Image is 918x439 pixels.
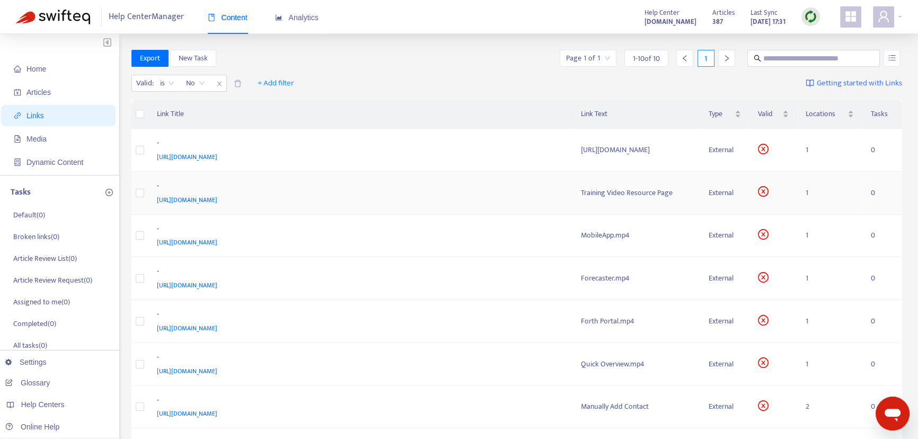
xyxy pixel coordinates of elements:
div: Forth Portal.mp4 [581,315,692,327]
a: Getting started with Links [806,75,902,92]
div: Training Video Resource Page [581,187,692,199]
span: Media [27,135,47,143]
p: Broken links ( 0 ) [13,231,59,242]
span: Analytics [275,13,319,22]
span: Valid [758,108,780,120]
span: Help Center [645,7,679,19]
div: - [157,309,560,322]
span: No [186,75,205,91]
td: 0 [862,215,902,258]
div: MobileApp.mp4 [581,230,692,241]
td: 0 [862,300,902,343]
span: Valid : [132,75,155,91]
div: Forecaster.mp4 [581,273,692,284]
div: [URL][DOMAIN_NAME] [581,144,692,156]
p: Completed ( 0 ) [13,318,56,329]
th: Valid [749,100,797,129]
span: [URL][DOMAIN_NAME] [157,152,217,162]
span: [URL][DOMAIN_NAME] [157,195,217,205]
strong: 387 [712,16,723,28]
span: close-circle [758,186,769,197]
span: Last Sync [751,7,778,19]
th: Tasks [862,100,902,129]
a: Online Help [5,423,59,431]
p: Article Review List ( 0 ) [13,253,77,264]
span: close-circle [758,357,769,368]
span: account-book [14,89,21,96]
div: External [709,230,741,241]
span: Help Centers [21,400,65,409]
span: container [14,159,21,166]
td: 0 [862,257,902,300]
span: Export [140,52,160,64]
td: 1 [797,129,862,172]
p: Tasks [11,186,31,199]
div: - [157,394,560,408]
div: External [709,144,741,156]
th: Locations [797,100,862,129]
span: close-circle [758,400,769,411]
span: Articles [712,7,735,19]
div: External [709,273,741,284]
a: [DOMAIN_NAME] [645,15,696,28]
span: New Task [179,52,208,64]
img: image-link [806,79,814,87]
td: 2 [797,386,862,429]
span: Links [27,111,44,120]
span: [URL][DOMAIN_NAME] [157,323,217,333]
div: - [157,223,560,237]
p: Article Review Request ( 0 ) [13,275,92,286]
button: unordered-list [884,50,900,67]
div: External [709,401,741,412]
td: 1 [797,172,862,215]
span: + Add filter [258,77,294,90]
div: External [709,358,741,370]
div: - [157,352,560,365]
span: area-chart [275,14,283,21]
span: left [681,55,688,62]
div: - [157,266,560,279]
span: 1 - 10 of 10 [633,53,660,64]
div: External [709,187,741,199]
strong: [DOMAIN_NAME] [645,16,696,28]
span: [URL][DOMAIN_NAME] [157,280,217,291]
a: Settings [5,358,47,366]
div: Manually Add Contact [581,401,692,412]
button: New Task [170,50,216,67]
span: Type [709,108,732,120]
td: 0 [862,172,902,215]
span: Getting started with Links [817,77,902,90]
td: 1 [797,257,862,300]
span: Dynamic Content [27,158,83,166]
a: Glossary [5,379,50,387]
span: Home [27,65,46,73]
iframe: Button to launch messaging window [876,397,910,431]
span: Help Center Manager [109,7,184,27]
span: book [208,14,215,21]
span: Content [208,13,248,22]
p: Default ( 0 ) [13,209,45,221]
span: unordered-list [888,54,896,62]
span: search [754,55,761,62]
span: close-circle [758,144,769,154]
strong: [DATE] 17:31 [751,16,785,28]
div: External [709,315,741,327]
p: All tasks ( 0 ) [13,340,47,351]
span: link [14,112,21,119]
span: appstore [844,10,857,23]
th: Type [700,100,749,129]
span: [URL][DOMAIN_NAME] [157,408,217,419]
span: right [723,55,730,62]
span: is [160,75,174,91]
td: 0 [862,386,902,429]
td: 0 [862,129,902,172]
span: close [213,77,226,90]
td: 1 [797,343,862,386]
th: Link Title [148,100,572,129]
td: 0 [862,343,902,386]
div: 1 [698,50,714,67]
span: delete [234,80,242,87]
span: [URL][DOMAIN_NAME] [157,237,217,248]
span: close-circle [758,272,769,283]
th: Link Text [572,100,701,129]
